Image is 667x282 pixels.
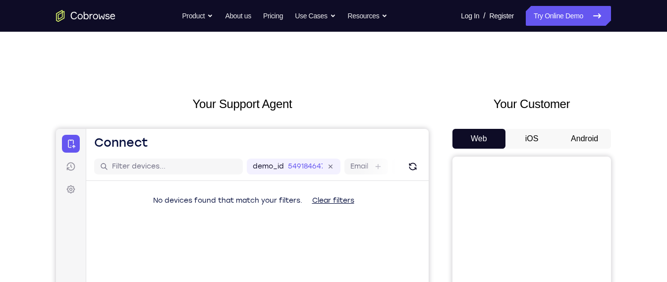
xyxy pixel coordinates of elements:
input: Filter devices... [56,33,181,43]
h2: Your Support Agent [56,95,429,113]
label: Email [294,33,312,43]
a: Try Online Demo [526,6,611,26]
span: / [483,10,485,22]
a: Register [490,6,514,26]
span: No devices found that match your filters. [97,67,246,76]
button: Android [558,129,611,149]
a: Sessions [6,29,24,47]
button: Web [452,129,505,149]
button: Resources [348,6,388,26]
a: Go to the home page [56,10,115,22]
a: About us [225,6,251,26]
button: iOS [505,129,558,149]
button: Use Cases [295,6,335,26]
a: Settings [6,52,24,69]
button: Clear filters [248,62,306,82]
a: Log In [461,6,479,26]
h2: Your Customer [452,95,611,113]
a: Pricing [263,6,283,26]
label: demo_id [197,33,228,43]
h1: Connect [38,6,92,22]
button: Refresh [349,30,365,46]
button: Product [182,6,214,26]
a: Connect [6,6,24,24]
